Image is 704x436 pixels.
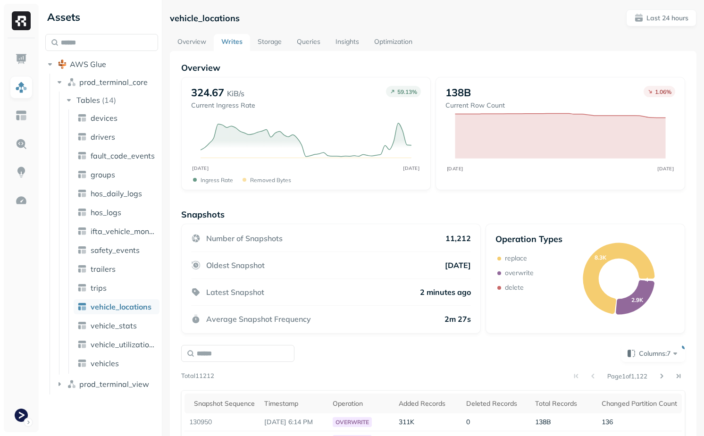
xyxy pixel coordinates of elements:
[15,166,27,178] img: Insights
[79,77,148,87] span: prod_terminal_core
[12,11,31,30] img: Ryft
[77,321,87,330] img: table
[250,34,289,51] a: Storage
[15,138,27,150] img: Query Explorer
[77,264,87,274] img: table
[444,314,471,324] p: 2m 27s
[206,234,283,243] p: Number of Snapshots
[74,299,159,314] a: vehicle_locations
[264,399,323,408] div: Timestamp
[67,77,76,87] img: namespace
[55,377,159,392] button: prod_terminal_view
[445,260,471,270] p: [DATE]
[602,399,677,408] div: Changed Partition Count
[170,34,214,51] a: Overview
[77,359,87,368] img: table
[55,75,159,90] button: prod_terminal_core
[397,88,417,95] p: 59.13 %
[595,254,607,261] text: 8.3K
[77,151,87,160] img: table
[77,170,87,179] img: table
[91,359,119,368] span: vehicles
[170,13,240,24] p: vehicle_locations
[77,189,87,198] img: table
[74,110,159,126] a: devices
[181,62,685,73] p: Overview
[77,226,87,236] img: table
[91,340,156,349] span: vehicle_utilization_day
[91,132,115,142] span: drivers
[445,101,505,110] p: Current Row Count
[466,418,470,426] span: 0
[91,321,137,330] span: vehicle_stats
[621,345,685,362] button: Columns:7
[191,101,255,110] p: Current Ingress Rate
[646,14,688,23] p: Last 24 hours
[607,372,647,380] p: Page 1 of 1,122
[227,88,244,99] p: KiB/s
[58,59,67,69] img: root
[91,170,115,179] span: groups
[466,399,525,408] div: Deleted Records
[535,399,592,408] div: Total Records
[74,129,159,144] a: drivers
[535,418,551,426] span: 138B
[74,261,159,277] a: trailers
[74,186,159,201] a: hos_daily_logs
[403,165,420,171] tspan: [DATE]
[91,283,107,293] span: trips
[333,417,372,427] div: overwrite
[74,280,159,295] a: trips
[602,418,613,426] span: 136
[184,413,260,431] td: 130950
[91,302,151,311] span: vehicle_locations
[91,264,116,274] span: trailers
[639,349,680,358] span: Columns: 7
[45,9,158,25] div: Assets
[201,176,233,184] p: Ingress Rate
[15,109,27,122] img: Asset Explorer
[181,371,214,381] p: Total 11212
[181,209,225,220] p: Snapshots
[74,318,159,333] a: vehicle_stats
[91,151,155,160] span: fault_code_events
[445,86,471,99] p: 138B
[214,34,250,51] a: Writes
[206,260,265,270] p: Oldest Snapshot
[193,165,209,171] tspan: [DATE]
[631,296,644,303] text: 2.9K
[505,283,524,292] p: delete
[76,95,100,105] span: Tables
[77,245,87,255] img: table
[194,399,255,408] div: Snapshot Sequence
[77,208,87,217] img: table
[91,189,142,198] span: hos_daily_logs
[77,283,87,293] img: table
[399,399,457,408] div: Added Records
[77,340,87,349] img: table
[64,92,159,108] button: Tables(14)
[420,287,471,297] p: 2 minutes ago
[77,113,87,123] img: table
[505,268,534,277] p: overwrite
[495,234,562,244] p: Operation Types
[15,409,28,422] img: Terminal
[74,356,159,371] a: vehicles
[91,208,121,217] span: hos_logs
[655,88,671,95] p: 1.06 %
[289,34,328,51] a: Queries
[74,148,159,163] a: fault_code_events
[367,34,420,51] a: Optimization
[91,226,156,236] span: ifta_vehicle_months
[15,81,27,93] img: Assets
[102,95,116,105] p: ( 14 )
[250,176,291,184] p: Removed bytes
[67,379,76,389] img: namespace
[74,224,159,239] a: ifta_vehicle_months
[74,243,159,258] a: safety_events
[74,337,159,352] a: vehicle_utilization_day
[77,132,87,142] img: table
[447,166,463,171] tspan: [DATE]
[45,57,158,72] button: AWS Glue
[77,302,87,311] img: table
